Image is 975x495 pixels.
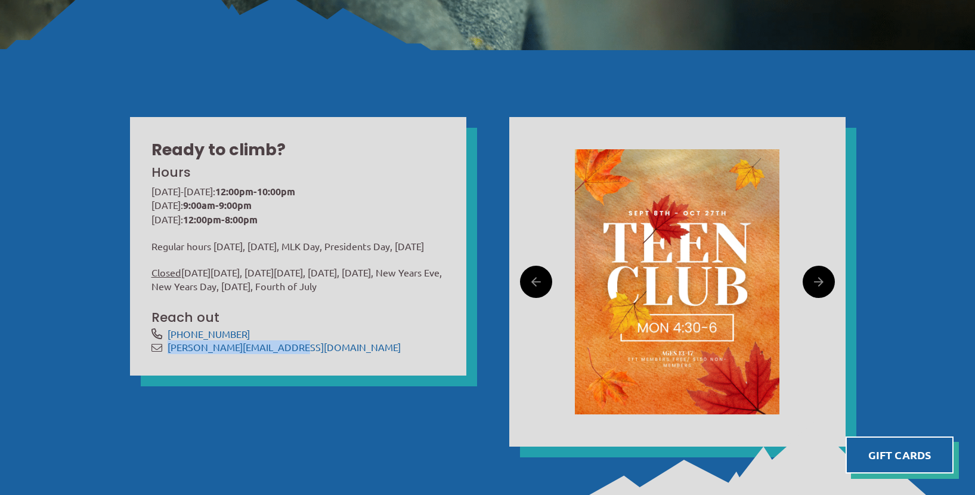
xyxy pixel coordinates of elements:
img: Image [575,149,779,414]
a: [PERSON_NAME][EMAIL_ADDRESS][DOMAIN_NAME] [168,341,401,353]
h2: Ready to climb? [151,139,445,161]
h3: Reach out [151,309,445,327]
p: Regular hours [DATE], [DATE], MLK Day, Presidents Day, [DATE] [151,239,445,253]
p: [DATE]-[DATE]: [DATE]: [DATE]: [151,185,445,227]
strong: 12:00pm-8:00pm [183,213,258,226]
strong: 9:00am-9:00pm [183,199,252,211]
h3: Hours [151,164,442,182]
span: Closed [151,266,181,278]
p: [DATE][DATE], [DATE][DATE], [DATE], [DATE], New Years Eve, New Years Day, [DATE], Fourth of July [151,266,445,293]
strong: 12:00pm-10:00pm [215,185,295,198]
a: [PHONE_NUMBER] [168,328,250,340]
